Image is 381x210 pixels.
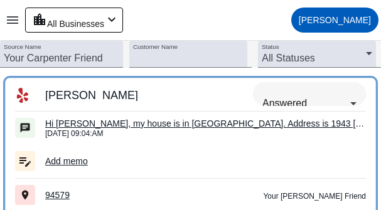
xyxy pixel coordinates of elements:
div: Hi [PERSON_NAME], my house is in [GEOGRAPHIC_DATA]. Address is 1943 [PERSON_NAME] Dr. (I also cal... [45,118,366,129]
mat-label: Customer Name [133,43,178,50]
mat-label: Status [262,43,279,50]
span: All Businesses [47,19,104,29]
button: [PERSON_NAME] [291,8,378,33]
mat-label: Source Name [4,43,41,50]
div: Add memo [45,153,366,169]
mat-icon: location_city [32,12,47,27]
input: Your Carpenter Friend [4,51,119,66]
mat-icon: chevron_left [104,12,119,27]
mat-icon: Yelp [15,88,30,103]
span: All Statuses [262,53,314,63]
button: All Businesses [25,8,123,33]
span: [PERSON_NAME] [299,15,371,25]
div: [DATE] 09:04:AM [45,129,366,138]
div: Your [PERSON_NAME] Friend [218,191,367,202]
mat-icon: menu [5,13,20,28]
div: 94579 [45,187,206,203]
div: [PERSON_NAME] [45,90,206,101]
span: Answered [262,98,307,108]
